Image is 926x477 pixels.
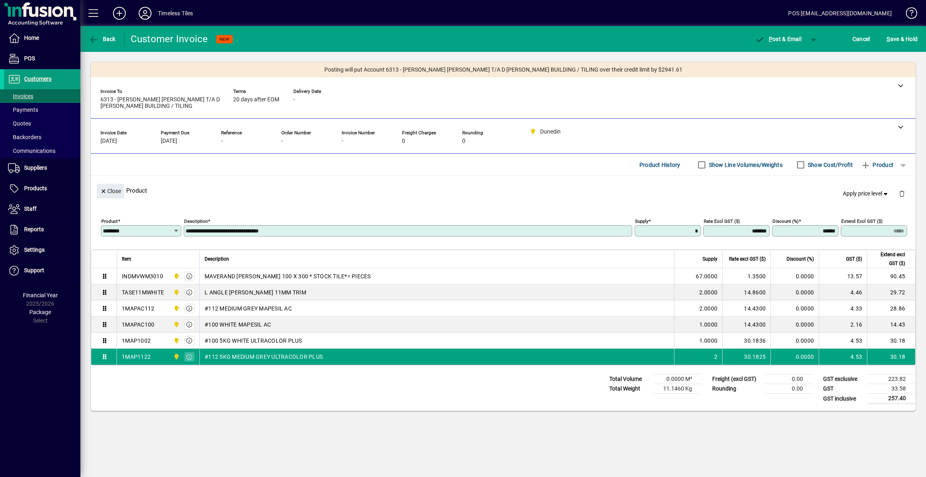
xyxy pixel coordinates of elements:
[806,161,853,169] label: Show Cost/Profit
[100,185,121,198] span: Close
[699,288,718,296] span: 2.0000
[699,321,718,329] span: 1.0000
[122,353,151,361] div: 1MAP1122
[4,179,80,199] a: Products
[219,37,229,42] span: NEW
[4,103,80,117] a: Payments
[770,268,819,284] td: 0.0000
[819,394,867,404] td: GST inclusive
[161,138,177,144] span: [DATE]
[8,134,41,140] span: Backorders
[654,384,702,394] td: 11.1460 Kg
[171,304,180,313] span: Dunedin
[122,272,163,280] div: INDMVWM3010
[24,206,37,212] span: Staff
[24,55,35,62] span: POS
[4,49,80,69] a: POS
[770,333,819,349] td: 0.0000
[91,176,916,205] div: Product
[132,6,158,21] button: Profile
[867,268,915,284] td: 90.45
[887,36,890,42] span: S
[770,349,819,365] td: 0.0000
[727,272,766,280] div: 1.3500
[122,288,164,296] div: TASE11MWHITE
[699,304,718,313] span: 2.0000
[205,272,371,280] span: MAVERAND [PERSON_NAME] 100 X 300 * STOCK TILE*= PIECES
[841,218,883,224] mat-label: Extend excl GST ($)
[29,309,51,315] span: Package
[122,255,131,263] span: Item
[205,304,292,313] span: #112 MEDIUM GREY MAPESIL AC
[867,333,915,349] td: 30.18
[107,6,132,21] button: Add
[885,32,920,46] button: Save & Hold
[24,76,51,82] span: Customers
[654,374,702,384] td: 0.0000 M³
[772,218,799,224] mat-label: Discount (%)
[727,353,766,361] div: 30.1825
[171,288,180,297] span: Dunedin
[293,97,295,103] span: -
[892,184,912,203] button: Delete
[846,255,862,263] span: GST ($)
[867,284,915,300] td: 29.72
[24,247,45,253] span: Settings
[24,164,47,171] span: Suppliers
[4,89,80,103] a: Invoices
[819,300,867,317] td: 4.33
[770,317,819,333] td: 0.0000
[8,148,55,154] span: Communications
[850,32,872,46] button: Cancel
[205,321,271,329] span: #100 WHITE MAPESIL AC
[867,374,916,384] td: 223.82
[4,220,80,240] a: Reports
[24,267,44,273] span: Support
[867,384,916,394] td: 33.58
[100,138,117,144] span: [DATE]
[704,218,740,224] mat-label: Rate excl GST ($)
[101,218,118,224] mat-label: Product
[95,187,126,194] app-page-header-button: Close
[696,272,717,280] span: 67.0000
[703,255,717,263] span: Supply
[714,353,717,361] span: 2
[8,93,33,99] span: Invoices
[843,189,889,198] span: Apply price level
[729,255,766,263] span: Rate excl GST ($)
[867,349,915,365] td: 30.18
[819,284,867,300] td: 4.46
[462,138,465,144] span: 0
[900,2,916,28] a: Knowledge Base
[639,158,680,171] span: Product History
[171,272,180,281] span: Dunedin
[342,138,343,144] span: -
[819,374,867,384] td: GST exclusive
[770,300,819,317] td: 0.0000
[205,353,323,361] span: #112 5KG MEDIUM GREY ULTRACOLOR PLUS
[769,36,772,42] span: P
[764,374,813,384] td: 0.00
[636,158,684,172] button: Product History
[4,261,80,281] a: Support
[171,336,180,345] span: Dunedin
[887,33,918,45] span: ave & Hold
[324,66,682,74] span: Posting will put Account 6313 - [PERSON_NAME] [PERSON_NAME] T/A D [PERSON_NAME] BUILDING / TILING...
[205,337,302,345] span: #100 5KG WHITE ULTRACOLOR PLUS
[233,97,279,103] span: 20 days after EOM
[707,161,783,169] label: Show Line Volumes/Weights
[402,138,405,144] span: 0
[171,320,180,329] span: Dunedin
[158,7,193,20] div: Timeless Tiles
[727,337,766,345] div: 30.1836
[852,33,870,45] span: Cancel
[819,349,867,365] td: 4.53
[872,250,905,268] span: Extend excl GST ($)
[635,218,648,224] mat-label: Supply
[4,199,80,219] a: Staff
[8,120,31,127] span: Quotes
[819,333,867,349] td: 4.53
[727,304,766,313] div: 14.4300
[840,187,893,201] button: Apply price level
[867,300,915,317] td: 28.86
